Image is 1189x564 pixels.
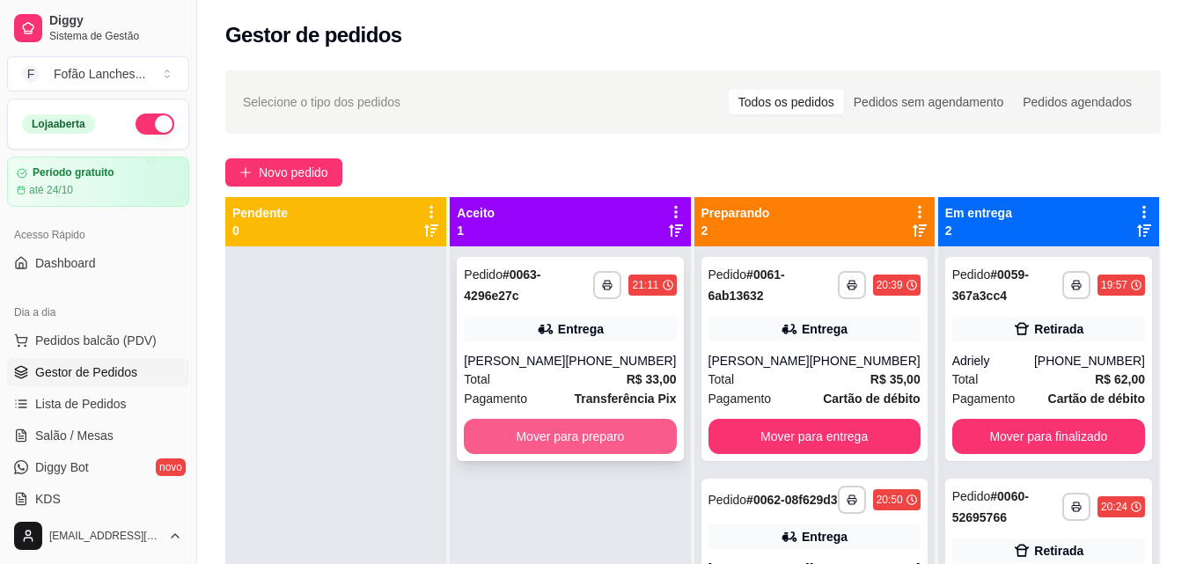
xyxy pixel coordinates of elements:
[952,370,979,389] span: Total
[7,515,189,557] button: [EMAIL_ADDRESS][DOMAIN_NAME]
[35,363,137,381] span: Gestor de Pedidos
[464,267,503,282] span: Pedido
[7,221,189,249] div: Acesso Rápido
[22,65,40,83] span: F
[708,352,810,370] div: [PERSON_NAME]
[35,490,61,508] span: KDS
[844,90,1013,114] div: Pedidos sem agendamento
[457,222,495,239] p: 1
[35,458,89,476] span: Diggy Bot
[870,372,921,386] strong: R$ 35,00
[565,352,676,370] div: [PHONE_NUMBER]
[1101,500,1127,514] div: 20:24
[7,358,189,386] a: Gestor de Pedidos
[1034,352,1145,370] div: [PHONE_NUMBER]
[7,298,189,326] div: Dia a dia
[945,222,1012,239] p: 2
[54,65,145,83] div: Fofão Lanches ...
[464,352,565,370] div: [PERSON_NAME]
[952,489,1029,524] strong: # 0060-52695766
[1034,320,1083,338] div: Retirada
[7,157,189,207] a: Período gratuitoaté 24/10
[7,421,189,450] a: Salão / Mesas
[701,222,770,239] p: 2
[708,267,785,303] strong: # 0061-6ab13632
[575,392,677,406] strong: Transferência Pix
[35,395,127,413] span: Lista de Pedidos
[1034,542,1083,560] div: Retirada
[35,332,157,349] span: Pedidos balcão (PDV)
[7,390,189,418] a: Lista de Pedidos
[632,278,658,292] div: 21:11
[29,183,73,197] article: até 24/10
[701,204,770,222] p: Preparando
[232,204,288,222] p: Pendente
[49,29,182,43] span: Sistema de Gestão
[225,21,402,49] h2: Gestor de pedidos
[1048,392,1145,406] strong: Cartão de débito
[952,389,1016,408] span: Pagamento
[1101,278,1127,292] div: 19:57
[558,320,604,338] div: Entrega
[802,528,848,546] div: Entrega
[464,267,540,303] strong: # 0063-4296e27c
[708,389,772,408] span: Pagamento
[708,370,735,389] span: Total
[708,419,921,454] button: Mover para entrega
[945,204,1012,222] p: Em entrega
[136,114,174,135] button: Alterar Status
[33,166,114,179] article: Período gratuito
[22,114,95,134] div: Loja aberta
[7,326,189,355] button: Pedidos balcão (PDV)
[35,427,114,444] span: Salão / Mesas
[1013,90,1141,114] div: Pedidos agendados
[232,222,288,239] p: 0
[7,249,189,277] a: Dashboard
[708,267,747,282] span: Pedido
[49,529,161,543] span: [EMAIL_ADDRESS][DOMAIN_NAME]
[810,352,921,370] div: [PHONE_NUMBER]
[952,267,991,282] span: Pedido
[259,163,328,182] span: Novo pedido
[952,267,1029,303] strong: # 0059-367a3cc4
[464,389,527,408] span: Pagamento
[952,352,1034,370] div: Adriely
[802,320,848,338] div: Entrega
[7,485,189,513] a: KDS
[952,419,1145,454] button: Mover para finalizado
[49,13,182,29] span: Diggy
[746,493,838,507] strong: # 0062-08f629d3
[1095,372,1145,386] strong: R$ 62,00
[457,204,495,222] p: Aceito
[877,493,903,507] div: 20:50
[464,419,676,454] button: Mover para preparo
[7,7,189,49] a: DiggySistema de Gestão
[239,166,252,179] span: plus
[877,278,903,292] div: 20:39
[729,90,844,114] div: Todos os pedidos
[35,254,96,272] span: Dashboard
[823,392,920,406] strong: Cartão de débito
[952,489,991,503] span: Pedido
[7,56,189,92] button: Select a team
[7,453,189,481] a: Diggy Botnovo
[464,370,490,389] span: Total
[225,158,342,187] button: Novo pedido
[708,493,747,507] span: Pedido
[243,92,400,112] span: Selecione o tipo dos pedidos
[627,372,677,386] strong: R$ 33,00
